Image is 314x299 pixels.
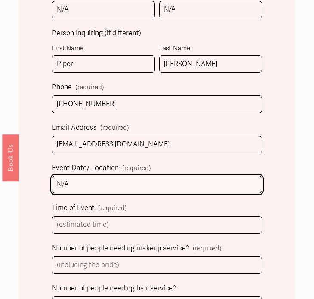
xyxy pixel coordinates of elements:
[193,243,222,254] span: (required)
[52,43,155,55] div: First Name
[52,256,262,274] input: (including the bride)
[52,282,176,295] span: Number of people needing hair service?
[52,81,72,94] span: Phone
[52,162,119,174] span: Event Date/ Location
[100,122,129,134] span: (required)
[52,242,189,255] span: Number of people needing makeup service?
[2,134,19,181] a: Book Us
[75,84,104,91] span: (required)
[52,122,97,134] span: Email Address
[52,202,95,214] span: Time of Event
[52,216,262,234] input: (estimated time)
[122,162,151,174] span: (required)
[52,27,141,40] span: Person Inquiring (if different)
[159,43,262,55] div: Last Name
[98,202,127,214] span: (required)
